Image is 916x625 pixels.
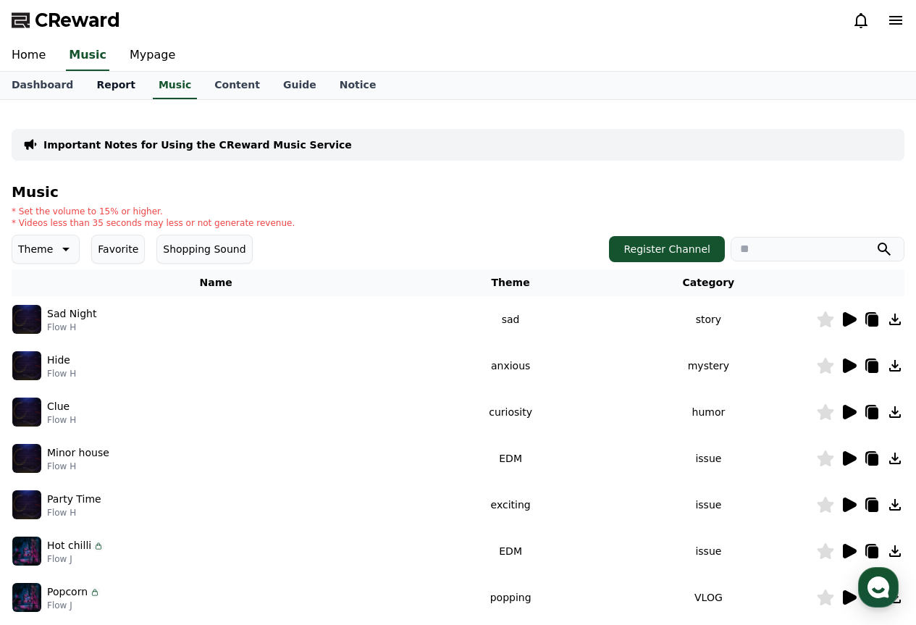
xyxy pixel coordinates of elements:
img: music [12,398,41,427]
p: Sad Night [47,306,96,322]
td: curiosity [420,389,600,435]
td: exciting [420,482,600,528]
a: Creward[DATE] Hello, We have confirmed that the video was uploaded on the 12th. YouTube provides ... [12,142,271,246]
p: Party Time [47,492,101,507]
a: Guide [272,72,328,99]
img: music [12,537,41,566]
span: Messages [120,482,163,493]
a: Home [4,459,96,495]
p: Theme [18,239,53,259]
button: Favorite [91,235,145,264]
th: Name [12,269,420,296]
td: sad [420,296,600,343]
a: Notice [328,72,388,99]
b: Channel Talk [42,295,94,303]
span: Enter a message. [12,246,75,253]
td: story [601,296,816,343]
a: Mypage [118,41,187,71]
a: Messages [96,459,187,495]
p: Clue [47,399,70,414]
td: anxious [420,343,600,389]
p: * Set the volume to 15% or higher. [12,206,295,217]
p: Hot chilli [47,538,91,553]
span: CReward [35,9,120,32]
a: CReward [12,9,120,32]
a: Enter a message. [12,246,271,269]
p: Flow H [47,322,96,333]
a: Important Notes for Using the CReward Music Service [43,138,352,152]
img: music [12,305,41,334]
button: See business hours [152,114,265,132]
button: Register Channel [609,236,725,262]
td: VLOG [601,574,816,621]
h4: Music [12,184,904,200]
button: Shopping Sound [156,235,252,264]
td: issue [601,435,816,482]
a: Report [85,72,147,99]
img: music [12,583,41,612]
img: music [12,490,41,519]
a: Music [153,72,197,99]
p: * Videos less than 35 seconds may less or not generate revenue. [12,217,295,229]
td: EDM [420,435,600,482]
p: Minor house [47,445,109,461]
img: music [12,444,41,473]
div: [DATE] [12,182,271,190]
p: Flow H [47,461,109,472]
td: issue [601,482,816,528]
th: Theme [420,269,600,296]
a: Settings [187,459,278,495]
td: mystery [601,343,816,389]
div: Creward [12,174,271,182]
p: Flow J [47,553,104,565]
td: issue [601,528,816,574]
p: Popcorn [47,584,88,600]
p: Hide [47,353,70,368]
span: Home [37,481,62,492]
p: Flow H [47,414,76,426]
button: Theme [12,235,80,264]
th: Category [601,269,816,296]
td: humor [601,389,816,435]
p: Flow H [47,368,76,379]
h1: CReward [17,109,102,132]
a: Music [66,41,109,71]
td: popping [420,574,600,621]
td: EDM [420,528,600,574]
span: Settings [214,481,250,492]
div: Hello, We have confirmed that the video was uploaded on the 12th. YouTube provides performance da... [12,190,271,230]
span: Will respond in minutes [23,274,109,282]
p: Flow J [47,600,101,611]
p: Flow H [47,507,101,519]
a: Content [203,72,272,99]
span: See business hours [158,117,249,130]
img: music [12,351,41,380]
